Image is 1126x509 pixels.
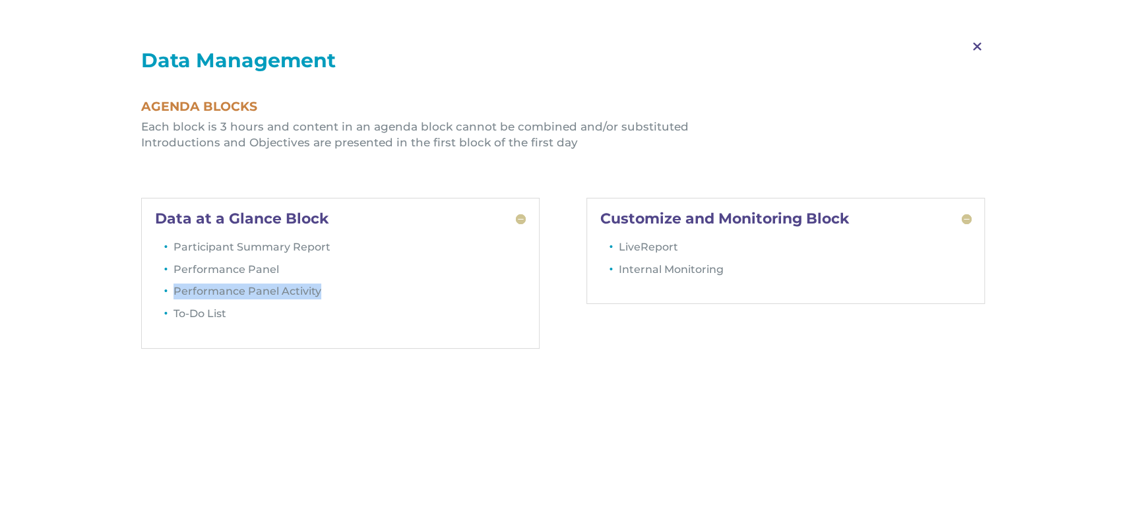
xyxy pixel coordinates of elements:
h5: Customize and Monitoring Block [600,212,972,226]
li: Performance Panel Activity [173,284,526,306]
h5: Data at a Glance Block [155,212,526,226]
li: Performance Panel [173,262,526,284]
span: M [958,28,997,66]
li: To-Do List [173,306,526,328]
h1: Agenda Blocks [141,100,985,119]
li: Each block is 3 hours and content in an agenda block cannot be combined and/or substituted [141,119,985,135]
li: Introductions and Objectives are presented in the first block of the first day [141,135,985,151]
li: Participant Summary Report [173,239,526,262]
h1: Data Management [141,51,985,77]
li: Internal Monitoring [619,262,972,284]
li: LiveReport [619,239,972,262]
